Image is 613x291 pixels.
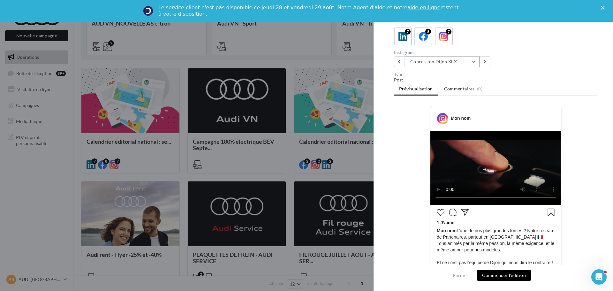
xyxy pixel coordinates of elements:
[449,209,457,216] svg: Commenter
[158,4,460,17] div: Le service client n'est pas disponible ce jeudi 28 et vendredi 29 août. Notre Agent d'aide et not...
[477,86,482,91] span: (0)
[450,272,471,279] button: Fermer
[425,29,431,34] div: 8
[437,228,457,233] span: Mon nom
[451,115,471,121] div: Mon nom
[547,209,555,216] svg: Enregistrer
[444,86,475,92] span: Commentaires
[461,209,469,216] svg: Partager la publication
[477,270,531,281] button: Commencer l'édition
[437,219,555,227] div: 1 J’aime
[437,209,444,216] svg: J’aime
[591,269,607,285] iframe: Intercom live chat
[407,4,440,11] a: aide en ligne
[394,77,598,83] div: Post
[143,6,153,16] img: Profile image for Service-Client
[394,50,493,55] div: Instagram
[405,29,411,34] div: 7
[394,72,598,77] div: Type
[601,6,607,10] div: Fermer
[405,56,480,67] button: Concession Dijon XhX
[446,29,451,34] div: 7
